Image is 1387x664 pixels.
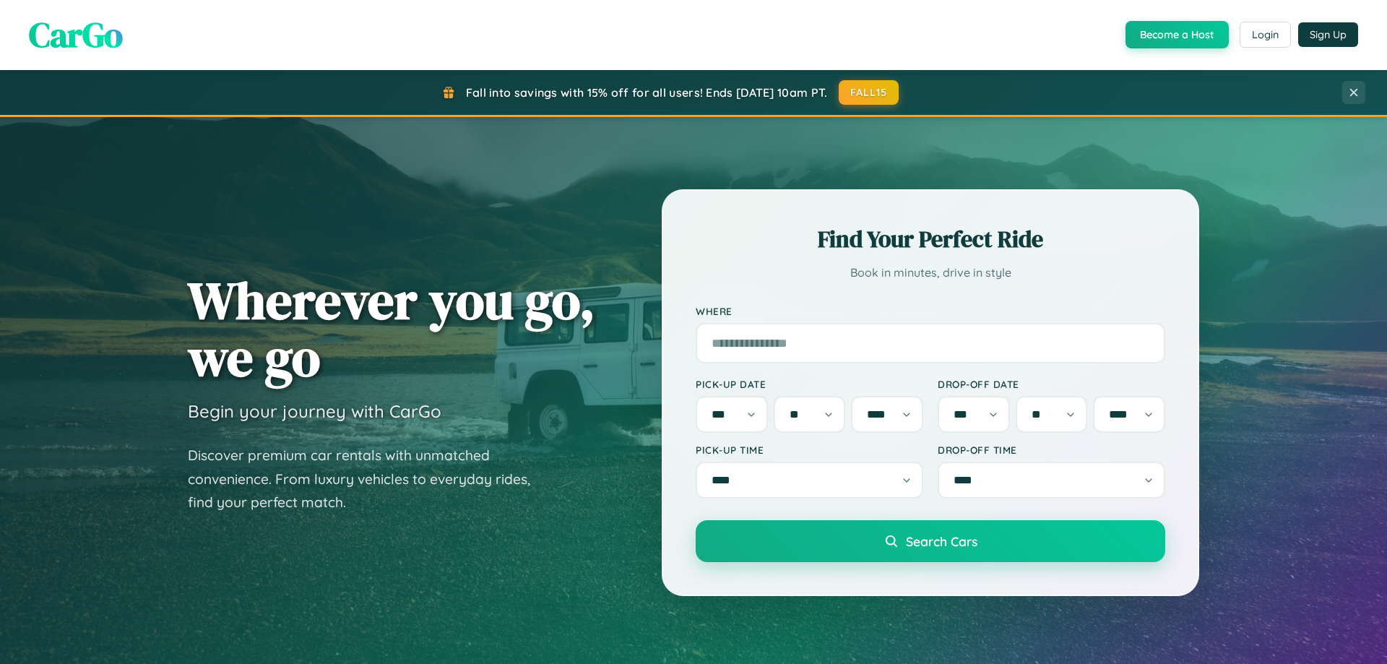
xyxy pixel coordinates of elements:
h3: Begin your journey with CarGo [188,400,441,422]
span: Fall into savings with 15% off for all users! Ends [DATE] 10am PT. [466,85,828,100]
button: Login [1240,22,1291,48]
p: Discover premium car rentals with unmatched convenience. From luxury vehicles to everyday rides, ... [188,444,549,514]
button: Become a Host [1125,21,1229,48]
span: Search Cars [906,533,977,549]
label: Drop-off Date [938,378,1165,390]
label: Pick-up Time [696,444,923,456]
label: Pick-up Date [696,378,923,390]
button: Sign Up [1298,22,1358,47]
label: Drop-off Time [938,444,1165,456]
p: Book in minutes, drive in style [696,262,1165,283]
button: FALL15 [839,80,899,105]
span: CarGo [29,11,123,59]
button: Search Cars [696,520,1165,562]
h2: Find Your Perfect Ride [696,223,1165,255]
h1: Wherever you go, we go [188,272,595,386]
label: Where [696,305,1165,317]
